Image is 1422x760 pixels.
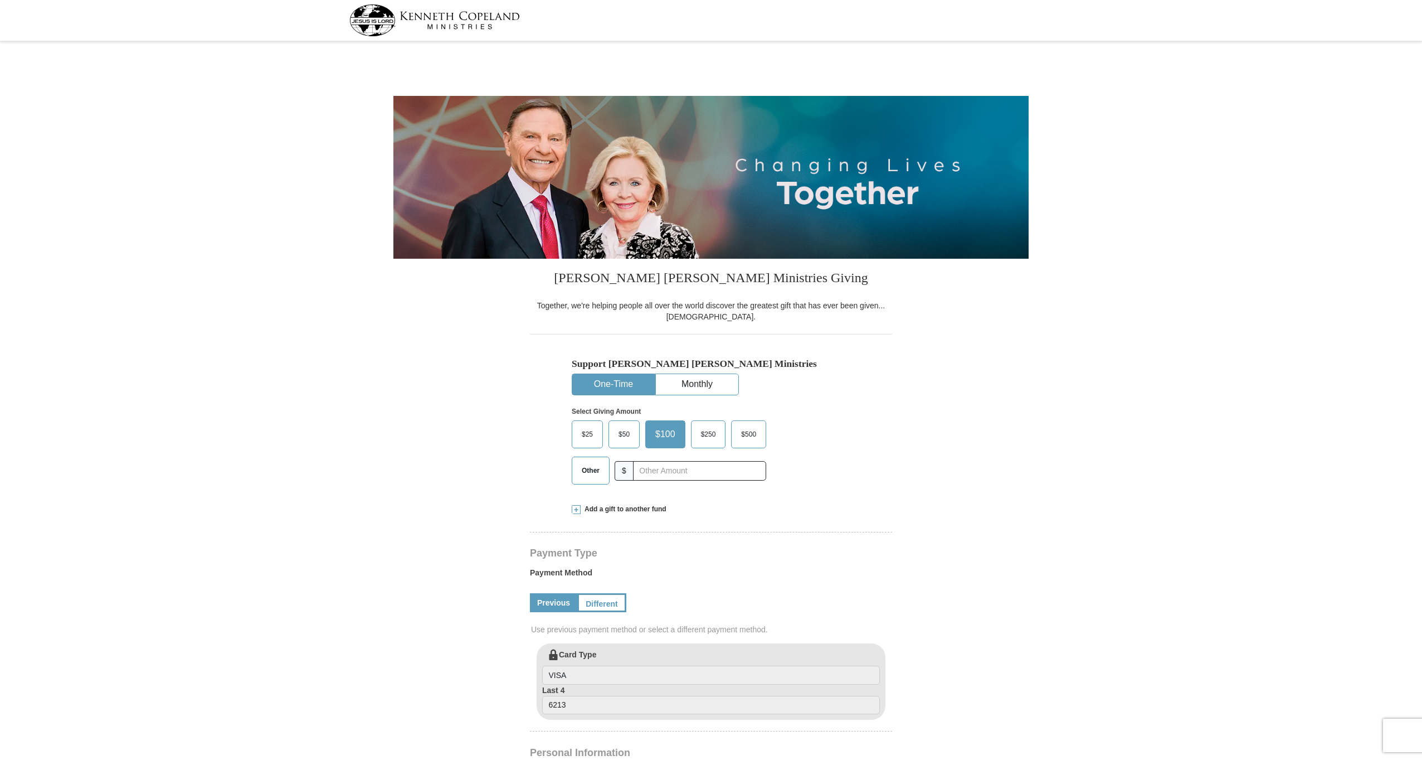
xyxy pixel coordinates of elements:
[542,696,880,715] input: Last 4
[530,748,892,757] h4: Personal Information
[572,358,850,370] h5: Support [PERSON_NAME] [PERSON_NAME] Ministries
[615,461,634,481] span: $
[349,4,520,36] img: kcm-header-logo.svg
[542,649,880,685] label: Card Type
[695,426,722,443] span: $250
[572,408,641,415] strong: Select Giving Amount
[650,426,681,443] span: $100
[530,259,892,300] h3: [PERSON_NAME] [PERSON_NAME] Ministries Giving
[530,300,892,322] div: Together, we're helping people all over the world discover the greatest gift that has ever been g...
[572,374,655,395] button: One-Time
[542,685,880,715] label: Last 4
[656,374,738,395] button: Monthly
[542,666,880,685] input: Card Type
[736,426,762,443] span: $500
[581,505,666,514] span: Add a gift to another fund
[531,624,893,635] span: Use previous payment method or select a different payment method.
[530,567,892,584] label: Payment Method
[530,549,892,558] h4: Payment Type
[633,461,766,481] input: Other Amount
[577,593,626,612] a: Different
[576,426,598,443] span: $25
[576,462,605,479] span: Other
[613,426,635,443] span: $50
[530,593,577,612] a: Previous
